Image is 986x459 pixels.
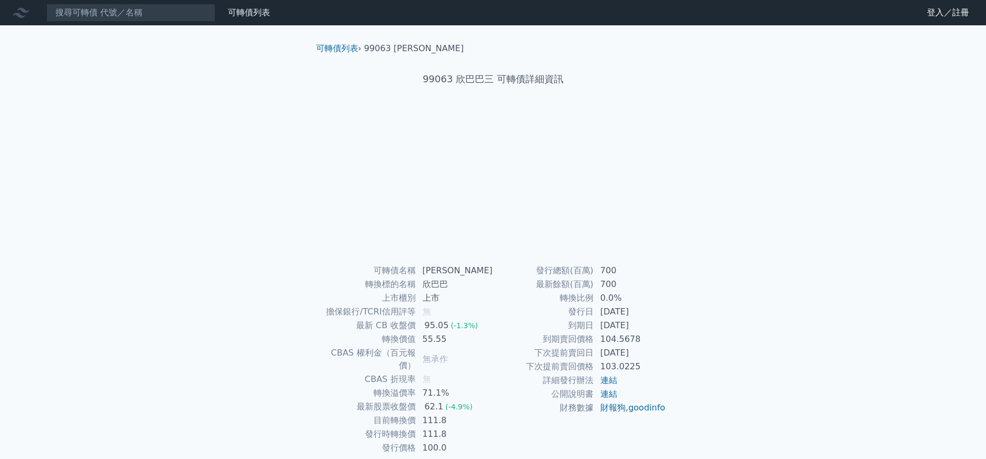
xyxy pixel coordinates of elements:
td: 轉換標的名稱 [320,278,416,291]
a: 連結 [600,375,617,385]
a: 連結 [600,389,617,399]
td: 最新 CB 收盤價 [320,319,416,332]
a: 財報狗 [600,403,626,413]
span: 無 [423,307,431,317]
td: 轉換比例 [493,291,594,305]
a: 登入／註冊 [918,4,978,21]
td: 104.5678 [594,332,666,346]
td: 擔保銀行/TCRI信用評等 [320,305,416,319]
input: 搜尋可轉債 代號／名稱 [46,4,215,22]
td: 可轉債名稱 [320,264,416,278]
td: 71.1% [416,386,493,400]
td: 55.55 [416,332,493,346]
span: 無承作 [423,354,448,364]
td: 轉換價值 [320,332,416,346]
td: [DATE] [594,305,666,319]
td: 財務數據 [493,401,594,415]
td: , [594,401,666,415]
td: 發行價格 [320,441,416,455]
div: 95.05 [423,319,451,332]
td: 到期日 [493,319,594,332]
td: CBAS 權利金（百元報價） [320,346,416,372]
h1: 99063 欣巴巴三 可轉債詳細資訊 [308,72,679,87]
span: (-4.9%) [445,403,473,411]
td: [PERSON_NAME] [416,264,493,278]
td: [DATE] [594,346,666,360]
td: 公開說明書 [493,387,594,401]
td: 最新股票收盤價 [320,400,416,414]
a: 可轉債列表 [316,43,358,53]
td: 700 [594,278,666,291]
span: 無 [423,374,431,384]
span: (-1.3%) [451,321,478,330]
a: goodinfo [628,403,665,413]
td: 最新餘額(百萬) [493,278,594,291]
td: 下次提前賣回價格 [493,360,594,374]
li: › [316,42,361,55]
td: 上市 [416,291,493,305]
td: 發行時轉換價 [320,427,416,441]
td: 詳細發行辦法 [493,374,594,387]
td: 欣巴巴 [416,278,493,291]
td: 上市櫃別 [320,291,416,305]
td: 700 [594,264,666,278]
div: 62.1 [423,400,446,413]
td: 103.0225 [594,360,666,374]
td: 111.8 [416,414,493,427]
td: 發行日 [493,305,594,319]
li: 99063 [PERSON_NAME] [364,42,464,55]
td: 下次提前賣回日 [493,346,594,360]
td: 到期賣回價格 [493,332,594,346]
td: 轉換溢價率 [320,386,416,400]
a: 可轉債列表 [228,7,270,17]
td: [DATE] [594,319,666,332]
td: 111.8 [416,427,493,441]
td: 0.0% [594,291,666,305]
td: 發行總額(百萬) [493,264,594,278]
td: 目前轉換價 [320,414,416,427]
td: CBAS 折現率 [320,372,416,386]
td: 100.0 [416,441,493,455]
